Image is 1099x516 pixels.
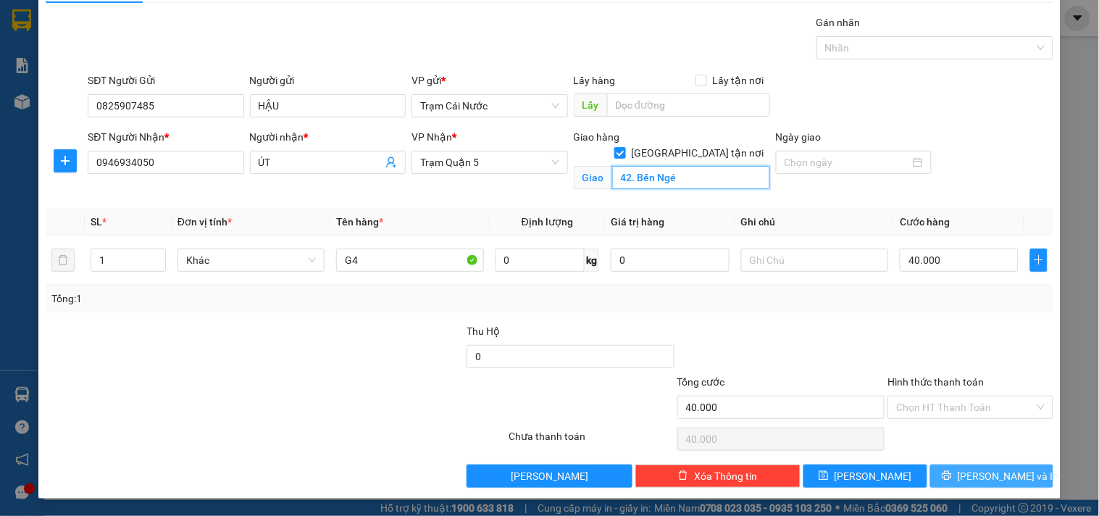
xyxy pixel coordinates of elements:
button: save[PERSON_NAME] [803,465,927,488]
span: Trạm Cái Nước [420,95,559,117]
span: Tên hàng [336,216,383,228]
div: Chưa thanh toán [507,428,675,454]
span: Định lượng [522,216,573,228]
span: Khác [186,249,316,271]
div: SĐT Người Nhận [88,129,243,145]
span: Lấy tận nơi [707,72,770,88]
span: [PERSON_NAME] và In [958,468,1059,484]
span: Lấy [574,93,607,117]
th: Ghi chú [735,208,894,236]
button: delete [51,249,75,272]
button: plus [1030,249,1048,272]
div: SĐT Người Gửi [88,72,243,88]
input: Ngày giao [785,154,910,170]
input: VD: Bàn, Ghế [336,249,483,272]
div: Tổng: 1 [51,291,425,307]
span: Xóa Thông tin [694,468,757,484]
span: user-add [385,157,397,168]
button: plus [54,149,77,172]
span: Lấy hàng [574,75,616,86]
div: VP gửi [411,72,567,88]
span: Giá trị hàng [611,216,664,228]
span: Giao [574,166,612,189]
span: Đơn vị tính [177,216,232,228]
span: printer [942,470,952,482]
span: Trạm Quận 5 [420,151,559,173]
label: Hình thức thanh toán [887,376,984,388]
label: Gán nhãn [816,17,861,28]
span: [GEOGRAPHIC_DATA] tận nơi [626,145,770,161]
div: Người gửi [250,72,406,88]
span: [PERSON_NAME] [511,468,588,484]
span: plus [1031,254,1047,266]
span: Cước hàng [900,216,950,228]
span: Thu Hộ [467,325,500,337]
span: kg [585,249,599,272]
button: printer[PERSON_NAME] và In [930,465,1053,488]
button: deleteXóa Thông tin [635,465,801,488]
span: save [819,470,829,482]
label: Ngày giao [776,131,822,143]
button: [PERSON_NAME] [467,465,632,488]
input: Giao tận nơi [612,166,770,189]
input: 0 [611,249,730,272]
div: Người nhận [250,129,406,145]
input: Ghi Chú [741,249,888,272]
span: Tổng cước [677,376,725,388]
span: [PERSON_NAME] [835,468,912,484]
input: Dọc đường [607,93,770,117]
span: Giao hàng [574,131,620,143]
span: VP Nhận [411,131,452,143]
span: delete [678,470,688,482]
span: plus [54,155,76,167]
span: SL [91,216,102,228]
